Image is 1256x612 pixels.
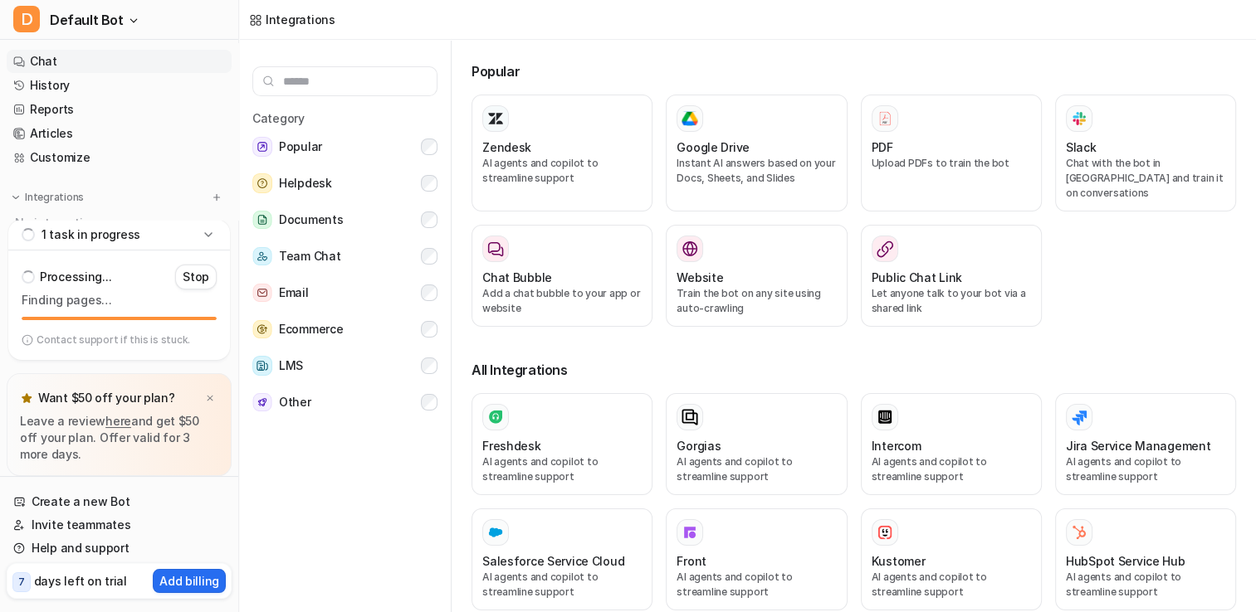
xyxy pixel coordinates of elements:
[1066,156,1225,201] p: Chat with the bot in [GEOGRAPHIC_DATA] and train it on conversations
[159,572,219,590] p: Add billing
[472,61,1236,81] h3: Popular
[677,570,836,600] p: AI agents and copilot to streamline support
[13,6,40,32] span: D
[7,146,232,169] a: Customize
[7,74,232,97] a: History
[1066,138,1097,156] h3: Slack
[7,189,89,206] button: Integrations
[22,294,217,307] p: Finding pages…
[1066,437,1211,454] h3: Jira Service Management
[266,11,335,28] div: Integrations
[279,283,309,303] span: Email
[472,225,652,327] button: Chat BubbleAdd a chat bubble to your app or website
[50,8,124,32] span: Default Bot
[677,138,750,156] h3: Google Drive
[482,138,531,156] h3: Zendesk
[279,356,303,376] span: LMS
[249,11,335,28] a: Integrations
[252,167,437,200] button: HelpdeskHelpdesk
[872,286,1031,316] p: Let anyone talk to your bot via a shared link
[10,209,232,236] div: No integrations
[20,391,33,405] img: star
[252,313,437,346] button: EcommerceEcommerce
[7,490,232,513] a: Create a new Bot
[666,225,847,327] button: WebsiteWebsiteTrain the bot on any site using auto-crawling
[861,393,1042,495] button: IntercomAI agents and copilot to streamline support
[252,211,272,230] img: Documents
[682,240,698,257] img: Website
[183,269,209,285] p: Stop
[252,386,437,419] button: OtherOther
[7,537,232,560] a: Help and support
[487,524,504,541] img: Salesforce Service Cloud
[279,392,311,412] span: Other
[872,437,921,454] h3: Intercom
[877,524,893,541] img: Kustomer
[7,98,232,121] a: Reports
[7,513,232,537] a: Invite teammates
[1055,508,1236,610] button: HubSpot Service HubHubSpot Service HubAI agents and copilot to streamline support
[1066,454,1225,484] p: AI agents and copilot to streamline support
[279,173,332,193] span: Helpdesk
[472,360,1236,380] h3: All Integrations
[872,570,1031,600] p: AI agents and copilot to streamline support
[252,240,437,273] button: Team ChatTeam Chat
[877,110,893,126] img: PDF
[872,454,1031,484] p: AI agents and copilot to streamline support
[666,393,847,495] button: GorgiasAI agents and copilot to streamline support
[153,569,226,593] button: Add billing
[1071,109,1087,128] img: Slack
[677,286,836,316] p: Train the bot on any site using auto-crawling
[1066,552,1185,570] h3: HubSpot Service Hub
[482,286,642,316] p: Add a chat bubble to your app or website
[482,269,552,286] h3: Chat Bubble
[682,524,698,541] img: Front
[1055,95,1236,211] button: SlackSlackChat with the bot in [GEOGRAPHIC_DATA] and train it on conversations
[279,137,322,157] span: Popular
[252,349,437,382] button: LMSLMS
[279,246,340,266] span: Team Chat
[666,508,847,610] button: FrontFrontAI agents and copilot to streamline support
[252,137,272,157] img: Popular
[105,414,131,428] a: here
[482,156,642,186] p: AI agents and copilot to streamline support
[211,192,222,203] img: menu_add.svg
[252,276,437,309] button: EmailEmail
[7,122,232,145] a: Articles
[205,393,215,404] img: x
[482,454,642,484] p: AI agents and copilot to streamline support
[1071,524,1087,541] img: HubSpot Service Hub
[279,210,343,230] span: Documents
[38,390,175,406] p: Want $50 off your plan?
[40,269,111,285] p: Processing...
[252,320,272,339] img: Ecommerce
[872,552,926,570] h3: Kustomer
[482,437,540,454] h3: Freshdesk
[252,356,272,376] img: LMS
[252,173,272,193] img: Helpdesk
[25,191,84,204] p: Integrations
[682,111,698,126] img: Google Drive
[677,437,721,454] h3: Gorgias
[37,333,190,347] p: Contact support if this is stuck.
[677,156,836,186] p: Instant AI answers based on your Docs, Sheets, and Slides
[7,50,232,73] a: Chat
[10,192,22,203] img: expand menu
[861,225,1042,327] button: Public Chat LinkLet anyone talk to your bot via a shared link
[252,284,272,303] img: Email
[482,552,624,570] h3: Salesforce Service Cloud
[472,95,652,211] button: ZendeskAI agents and copilot to streamline support
[872,156,1031,171] p: Upload PDFs to train the bot
[677,552,706,570] h3: Front
[472,393,652,495] button: FreshdeskAI agents and copilot to streamline support
[252,247,272,266] img: Team Chat
[252,109,437,127] h5: Category
[20,413,218,463] p: Leave a review and get $50 off your plan. Offer valid for 3 more days.
[482,570,642,600] p: AI agents and copilot to streamline support
[861,95,1042,211] button: PDFPDFUpload PDFs to train the bot
[1055,393,1236,495] button: Jira Service ManagementAI agents and copilot to streamline support
[42,226,140,243] p: 1 task in progress
[872,138,893,156] h3: PDF
[677,454,836,484] p: AI agents and copilot to streamline support
[252,203,437,236] button: DocumentsDocuments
